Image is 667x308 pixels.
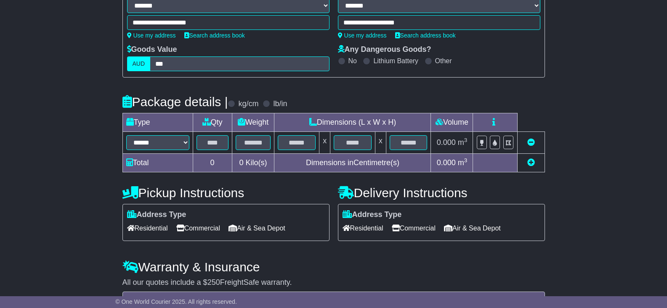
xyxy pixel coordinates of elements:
[238,99,258,109] label: kg/cm
[176,222,220,235] span: Commercial
[444,222,501,235] span: Air & Sea Depot
[239,158,243,167] span: 0
[274,113,431,132] td: Dimensions (L x W x H)
[122,154,193,172] td: Total
[127,222,168,235] span: Residential
[392,222,436,235] span: Commercial
[458,158,468,167] span: m
[115,298,237,305] span: © One World Courier 2025. All rights reserved.
[437,138,456,147] span: 0.000
[431,113,473,132] td: Volume
[464,137,468,143] sup: 3
[127,210,186,220] label: Address Type
[122,113,193,132] td: Type
[127,45,177,54] label: Goods Value
[464,157,468,163] sup: 3
[193,154,232,172] td: 0
[127,56,151,71] label: AUD
[122,260,545,274] h4: Warranty & Insurance
[395,32,456,39] a: Search address book
[193,113,232,132] td: Qty
[229,222,285,235] span: Air & Sea Depot
[343,210,402,220] label: Address Type
[375,132,386,154] td: x
[207,278,220,287] span: 250
[348,57,357,65] label: No
[127,32,176,39] a: Use my address
[373,57,418,65] label: Lithium Battery
[437,158,456,167] span: 0.000
[232,154,274,172] td: Kilo(s)
[458,138,468,147] span: m
[338,32,387,39] a: Use my address
[527,158,535,167] a: Add new item
[338,186,545,200] h4: Delivery Instructions
[343,222,383,235] span: Residential
[319,132,330,154] td: x
[273,99,287,109] label: lb/in
[122,278,545,287] div: All our quotes include a $ FreightSafe warranty.
[122,95,228,109] h4: Package details |
[527,138,535,147] a: Remove this item
[435,57,452,65] label: Other
[338,45,431,54] label: Any Dangerous Goods?
[122,186,330,200] h4: Pickup Instructions
[184,32,245,39] a: Search address book
[232,113,274,132] td: Weight
[274,154,431,172] td: Dimensions in Centimetre(s)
